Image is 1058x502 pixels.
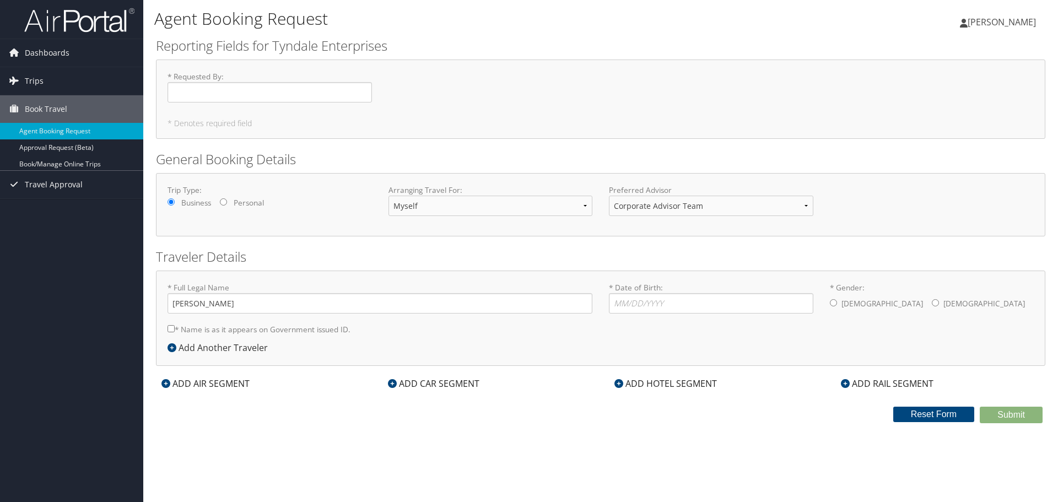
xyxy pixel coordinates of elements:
[181,197,211,208] label: Business
[156,36,1045,55] h2: Reporting Fields for Tyndale Enterprises
[154,7,749,30] h1: Agent Booking Request
[168,82,372,102] input: * Requested By:
[168,282,592,314] label: * Full Legal Name
[25,95,67,123] span: Book Travel
[168,185,372,196] label: Trip Type:
[609,377,722,390] div: ADD HOTEL SEGMENT
[24,7,134,33] img: airportal-logo.png
[168,341,273,354] div: Add Another Traveler
[156,377,255,390] div: ADD AIR SEGMENT
[980,407,1043,423] button: Submit
[25,171,83,198] span: Travel Approval
[609,282,813,314] label: * Date of Birth:
[830,299,837,306] input: * Gender:[DEMOGRAPHIC_DATA][DEMOGRAPHIC_DATA]
[388,185,593,196] label: Arranging Travel For:
[893,407,975,422] button: Reset Form
[168,71,372,102] label: * Requested By :
[960,6,1047,39] a: [PERSON_NAME]
[168,293,592,314] input: * Full Legal Name
[841,293,923,314] label: [DEMOGRAPHIC_DATA]
[25,67,44,95] span: Trips
[156,150,1045,169] h2: General Booking Details
[234,197,264,208] label: Personal
[168,325,175,332] input: * Name is as it appears on Government issued ID.
[932,299,939,306] input: * Gender:[DEMOGRAPHIC_DATA][DEMOGRAPHIC_DATA]
[968,16,1036,28] span: [PERSON_NAME]
[943,293,1025,314] label: [DEMOGRAPHIC_DATA]
[168,120,1034,127] h5: * Denotes required field
[609,293,813,314] input: * Date of Birth:
[382,377,485,390] div: ADD CAR SEGMENT
[835,377,939,390] div: ADD RAIL SEGMENT
[25,39,69,67] span: Dashboards
[830,282,1034,315] label: * Gender:
[609,185,813,196] label: Preferred Advisor
[156,247,1045,266] h2: Traveler Details
[168,319,350,339] label: * Name is as it appears on Government issued ID.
